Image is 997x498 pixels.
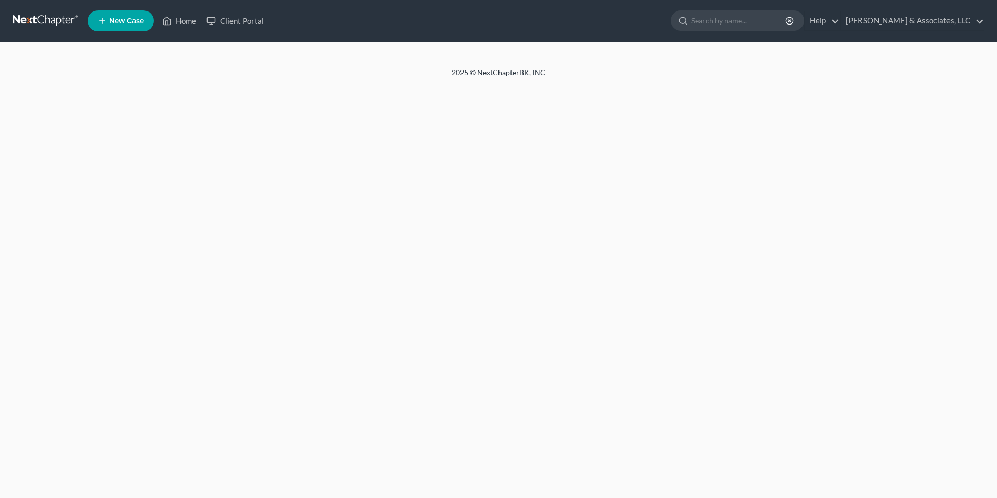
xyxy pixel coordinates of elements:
[201,11,269,30] a: Client Portal
[201,67,796,86] div: 2025 © NextChapterBK, INC
[157,11,201,30] a: Home
[691,11,787,30] input: Search by name...
[109,17,144,25] span: New Case
[805,11,840,30] a: Help
[841,11,984,30] a: [PERSON_NAME] & Associates, LLC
